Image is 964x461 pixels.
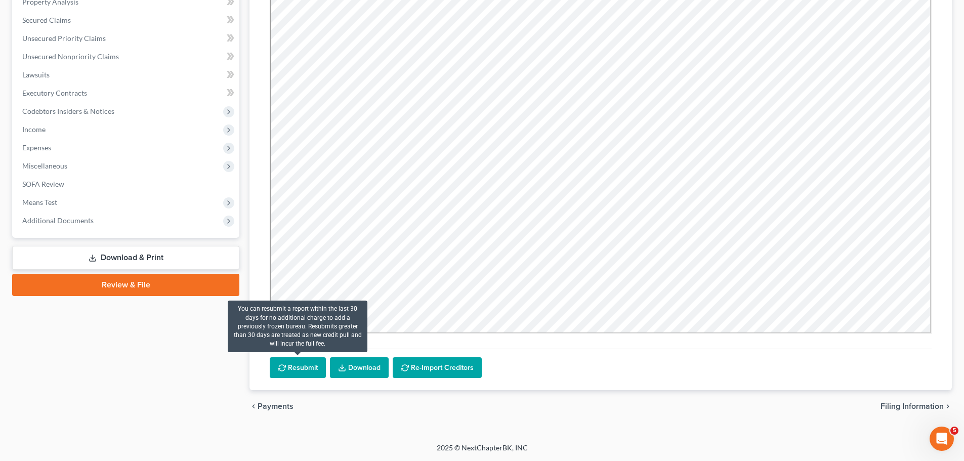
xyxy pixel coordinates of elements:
[22,89,87,97] span: Executory Contracts
[22,125,46,134] span: Income
[944,402,952,410] i: chevron_right
[12,274,239,296] a: Review & File
[249,402,258,410] i: chevron_left
[330,357,389,379] a: Download
[22,16,71,24] span: Secured Claims
[22,143,51,152] span: Expenses
[881,402,944,410] span: Filing Information
[14,11,239,29] a: Secured Claims
[22,198,57,206] span: Means Test
[270,357,326,379] button: Resubmit
[22,216,94,225] span: Additional Documents
[258,402,294,410] span: Payments
[14,66,239,84] a: Lawsuits
[22,107,114,115] span: Codebtors Insiders & Notices
[930,427,954,451] iframe: Intercom live chat
[12,246,239,270] a: Download & Print
[881,402,952,410] button: Filing Information chevron_right
[22,70,50,79] span: Lawsuits
[14,48,239,66] a: Unsecured Nonpriority Claims
[950,427,958,435] span: 5
[393,357,482,379] button: Re-Import Creditors
[22,180,64,188] span: SOFA Review
[14,29,239,48] a: Unsecured Priority Claims
[22,161,67,170] span: Miscellaneous
[22,52,119,61] span: Unsecured Nonpriority Claims
[194,443,771,461] div: 2025 © NextChapterBK, INC
[249,402,294,410] button: chevron_left Payments
[22,34,106,43] span: Unsecured Priority Claims
[14,175,239,193] a: SOFA Review
[228,301,367,352] div: You can resubmit a report within the last 30 days for no additional charge to add a previously fr...
[14,84,239,102] a: Executory Contracts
